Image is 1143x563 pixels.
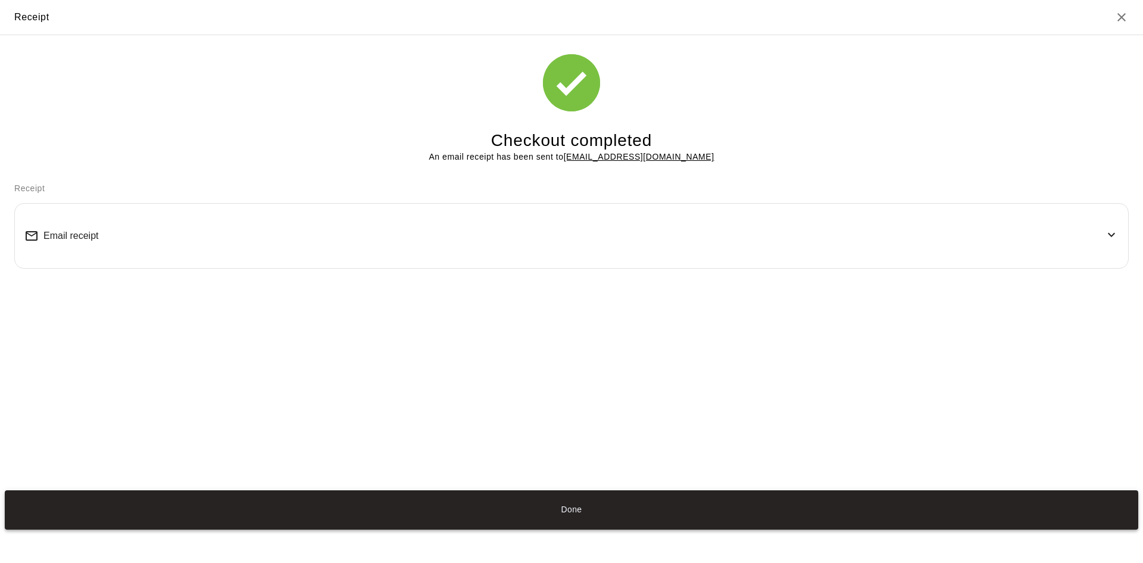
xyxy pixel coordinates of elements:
button: Done [5,490,1138,530]
p: An email receipt has been sent to [429,151,714,163]
span: Email receipt [43,231,98,241]
p: Receipt [14,182,1129,195]
div: Receipt [14,10,49,25]
button: Close [1114,10,1129,24]
u: [EMAIL_ADDRESS][DOMAIN_NAME] [564,152,714,161]
h4: Checkout completed [491,130,652,151]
